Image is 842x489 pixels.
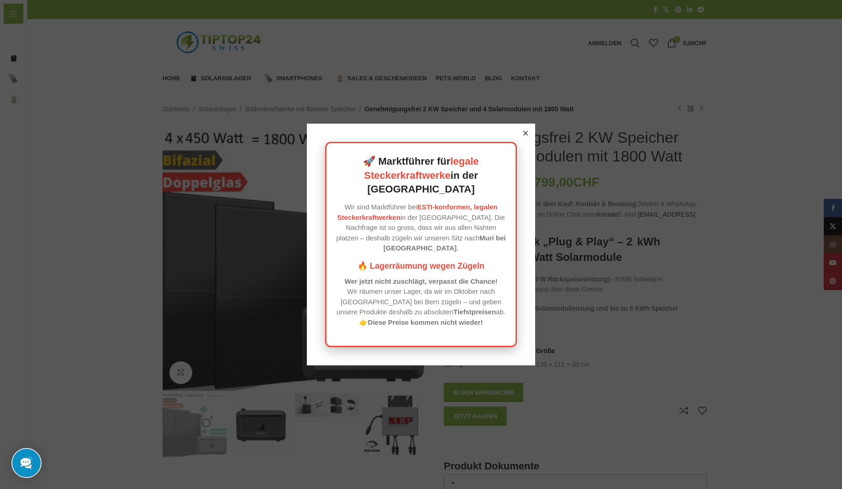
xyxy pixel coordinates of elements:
[336,260,506,272] h3: 🔥 Lagerräumung wegen Zügeln
[336,276,506,328] p: Wir räumen unser Lager, da wir im Oktober nach [GEOGRAPHIC_DATA] bei Bern zügeln – und geben unse...
[453,308,496,316] strong: Tiefstpreisen
[337,203,497,221] a: ESTI-konformen, legalen Steckerkraftwerken
[345,277,498,285] strong: Wer jetzt nicht zuschlägt, verpasst die Chance!
[336,155,506,197] h2: 🚀 Marktführer für in der [GEOGRAPHIC_DATA]
[368,318,483,326] strong: Diese Preise kommen nicht wieder!
[336,202,506,254] p: Wir sind Marktführer bei in der [GEOGRAPHIC_DATA]. Die Nachfrage ist so gross, dass wir aus allen...
[364,156,479,181] a: legale Steckerkraftwerke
